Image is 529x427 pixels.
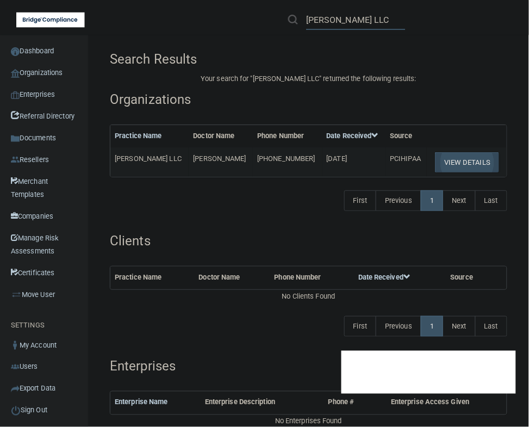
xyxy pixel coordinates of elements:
[358,273,410,281] a: Date Received
[11,319,45,332] label: SETTINGS
[11,156,20,164] img: ic_reseller.de258add.png
[376,190,421,211] a: Previous
[110,290,507,303] div: No Clients Found
[193,154,246,163] span: [PERSON_NAME]
[421,316,443,337] a: 1
[189,125,253,147] th: Doctor Name
[11,385,20,393] img: icon-export.b9366987.png
[316,392,366,414] th: Phone #
[11,69,20,78] img: organization-icon.f8decf85.png
[253,125,322,147] th: Phone Number
[475,316,507,337] a: Last
[11,134,20,143] img: icon-documents.8dae5593.png
[110,267,194,289] th: Practice Name
[110,360,507,374] h4: Enterprises
[443,316,475,337] a: Next
[344,190,377,211] a: First
[110,52,266,66] h4: Search Results
[376,316,421,337] a: Previous
[446,267,494,289] th: Source
[344,316,377,337] a: First
[11,363,20,372] img: icon-users.e205127d.png
[327,132,379,140] a: Date Received
[443,190,475,211] a: Next
[110,92,507,107] h4: Organizations
[475,190,507,211] a: Last
[201,392,316,414] th: Enterprise Description
[421,190,443,211] a: 1
[341,351,516,394] iframe: Drift Widget Chat Controller
[11,341,20,350] img: ic_user_dark.df1a06c3.png
[390,154,421,163] span: PCIHIPAA
[288,15,298,24] img: ic-search.3b580494.png
[115,132,161,140] a: Practice Name
[110,72,507,85] p: Your search for " " returned the following results:
[16,9,85,31] img: bridge_compliance_login_screen.278c3ca4.svg
[115,154,182,163] span: [PERSON_NAME] LLC
[253,75,320,83] span: [PERSON_NAME] LLC
[327,154,347,163] span: [DATE]
[306,10,406,30] input: Search
[435,152,499,172] button: View Details
[385,125,427,147] th: Source
[11,91,20,99] img: enterprise.0d942306.png
[110,234,507,248] h4: Clients
[257,154,315,163] span: [PHONE_NUMBER]
[11,406,21,416] img: ic_power_dark.7ecde6b1.png
[11,289,22,300] img: briefcase.64adab9b.png
[195,267,270,289] th: Doctor Name
[115,398,168,406] a: Enterprise Name
[11,47,20,56] img: ic_dashboard_dark.d01f4a41.png
[270,267,354,289] th: Phone Number
[366,392,494,414] th: Enterprise Access Given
